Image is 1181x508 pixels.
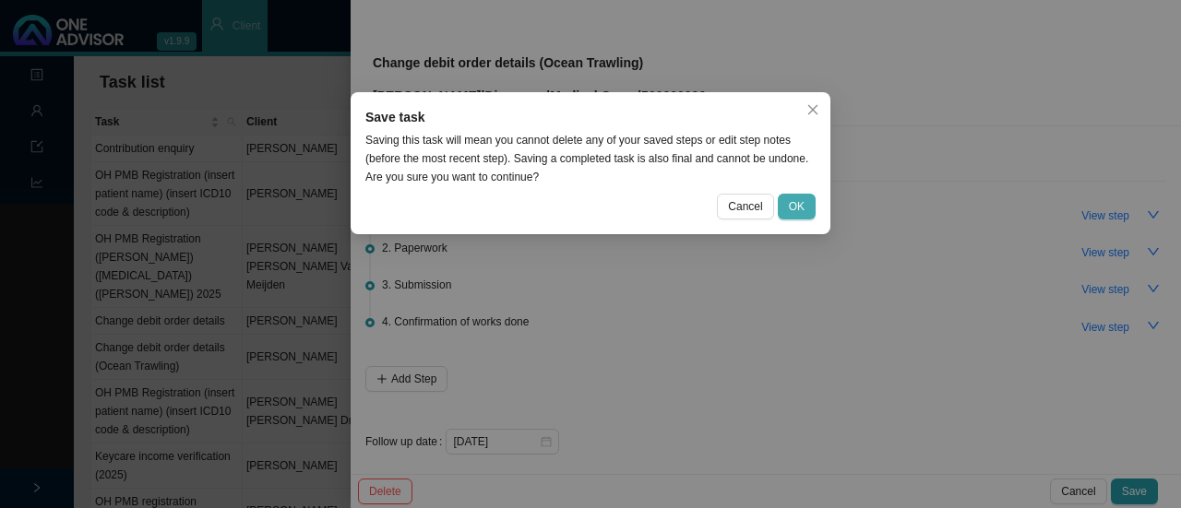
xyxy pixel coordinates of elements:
button: OK [778,194,816,219]
span: OK [789,197,805,216]
span: close [806,103,819,116]
button: Close [800,97,826,123]
div: Saving this task will mean you cannot delete any of your saved steps or edit step notes (before t... [365,131,816,186]
button: Cancel [717,194,773,219]
div: Save task [365,107,816,127]
span: Cancel [728,197,762,216]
